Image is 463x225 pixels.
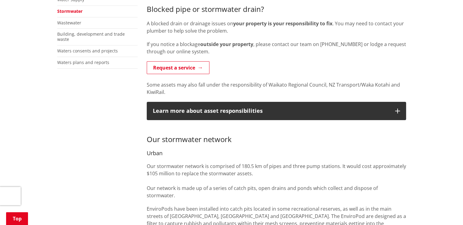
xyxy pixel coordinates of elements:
[147,81,406,96] p: Some assets may also fall under the responsibility of Waikato Regional Council, NZ Transport/Waka...
[147,126,406,144] h3: Our stormwater network
[57,59,109,65] a: Waters plans and reports
[57,48,118,54] a: Waters consents and projects
[147,41,406,55] p: If you notice a blockage , please contact our team on [PHONE_NUMBER] or lodge a request through o...
[147,61,209,74] a: Request a service
[147,102,406,120] button: Learn more about asset responsibilities
[57,31,125,42] a: Building, development and trade waste
[435,199,457,221] iframe: Messenger Launcher
[233,20,332,27] strong: your property is your responsibility to fix
[147,5,406,14] h3: Blocked pipe or stormwater drain?
[200,41,253,48] strong: outside your property
[147,150,406,157] h4: Urban
[57,20,81,26] a: Wastewater
[147,20,406,34] p: A blocked drain or drainage issues on . You may need to contact your plumber to help solve the pr...
[57,8,82,14] a: Stormwater
[147,162,406,199] p: Our stormwater network is comprised of 180.5 km of pipes and three pump stations. It would cost a...
[6,212,28,225] a: Top
[153,108,389,114] div: Learn more about asset responsibilities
